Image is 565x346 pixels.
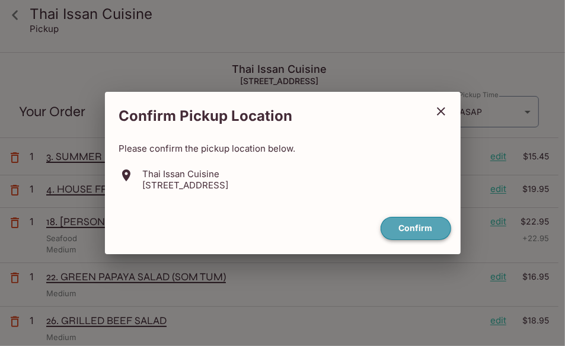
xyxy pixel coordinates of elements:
[381,217,451,240] button: confirm
[426,97,456,126] button: close
[143,168,229,180] p: Thai Issan Cuisine
[143,180,229,191] p: [STREET_ADDRESS]
[105,101,426,131] h2: Confirm Pickup Location
[119,143,446,154] p: Please confirm the pickup location below.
